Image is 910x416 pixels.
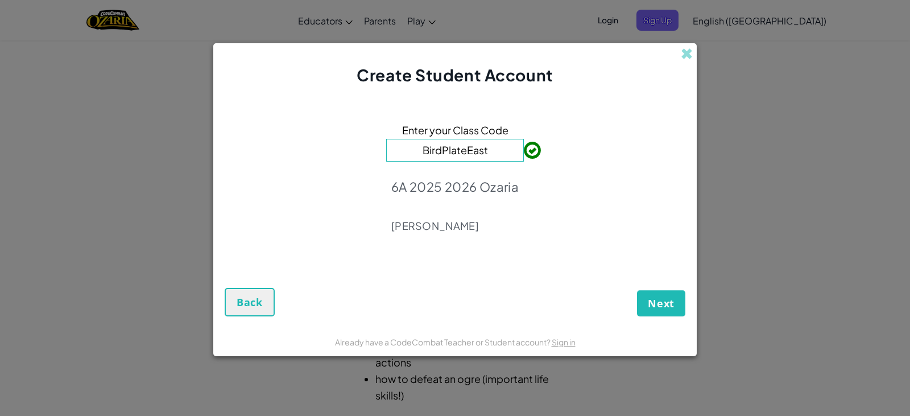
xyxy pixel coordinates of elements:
[391,219,519,233] p: [PERSON_NAME]
[335,337,552,347] span: Already have a CodeCombat Teacher or Student account?
[648,296,675,310] span: Next
[357,65,553,85] span: Create Student Account
[402,122,508,138] span: Enter your Class Code
[237,295,263,309] span: Back
[391,179,519,195] p: 6A 2025 2026 Ozaria
[637,290,685,316] button: Next
[225,288,275,316] button: Back
[552,337,576,347] a: Sign in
